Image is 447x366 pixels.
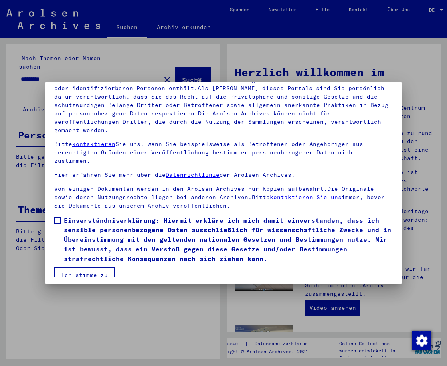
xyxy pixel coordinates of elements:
[54,171,393,179] p: Hier erfahren Sie mehr über die der Arolsen Archives.
[64,216,393,263] span: Einverständniserklärung: Hiermit erkläre ich mich damit einverstanden, dass ich sensible personen...
[270,194,342,201] a: kontaktieren Sie uns
[412,331,431,350] img: Zustimmung ändern
[54,267,115,283] button: Ich stimme zu
[166,171,220,178] a: Datenrichtlinie
[72,140,115,148] a: kontaktieren
[54,185,393,210] p: Von einigen Dokumenten werden in den Arolsen Archives nur Kopien aufbewahrt.Die Originale sowie d...
[54,140,393,165] p: Bitte Sie uns, wenn Sie beispielsweise als Betroffener oder Angehöriger aus berechtigten Gründen ...
[54,76,393,135] p: Bitte beachten Sie, dass dieses Portal über NS - Verfolgte sensible Daten zu identifizierten oder...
